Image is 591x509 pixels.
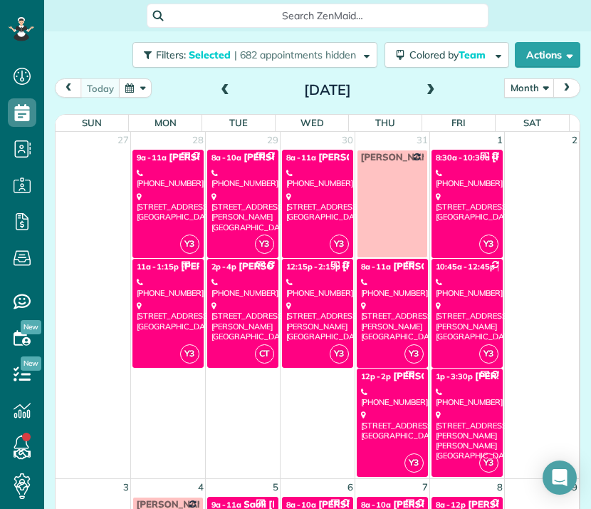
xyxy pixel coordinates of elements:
span: New [21,356,41,371]
span: Y3 [330,344,349,364]
span: Y3 [404,453,424,473]
span: [PERSON_NAME] [244,152,321,163]
div: [STREET_ADDRESS] [GEOGRAPHIC_DATA] [361,410,424,441]
span: Y3 [330,235,349,254]
span: [PERSON_NAME] [169,152,246,163]
span: Filters: [156,48,186,61]
a: Filters: Selected | 682 appointments hidden [125,42,377,68]
div: [PHONE_NUMBER] [211,168,274,189]
span: Y3 [180,344,199,364]
span: [PERSON_NAME] [497,261,575,272]
div: [STREET_ADDRESS] [PERSON_NAME][GEOGRAPHIC_DATA] [211,192,274,232]
a: 8 [496,479,504,495]
a: 28 [191,132,205,148]
button: Month [504,78,555,98]
button: prev [55,78,82,98]
span: Sun [82,117,102,128]
span: Y3 [255,235,274,254]
span: Wed [300,117,324,128]
a: 5 [271,479,280,495]
span: New [21,320,41,334]
div: [PHONE_NUMBER] [361,277,424,298]
span: Selected [189,48,231,61]
span: [PERSON_NAME] [492,152,570,163]
div: [PHONE_NUMBER] [286,277,349,298]
a: 4 [197,479,205,495]
span: [PERSON_NAME] & [PERSON_NAME] [239,261,406,272]
span: 8:30a - 10:30a [436,153,490,163]
span: Mon [155,117,177,128]
span: 8a - 10a [211,153,242,163]
a: 30 [340,132,355,148]
button: next [553,78,580,98]
button: today [80,78,120,98]
div: [STREET_ADDRESS] [PERSON_NAME][GEOGRAPHIC_DATA] [436,301,498,341]
a: 31 [415,132,429,148]
span: Y3 [180,235,199,254]
span: 8a - 11a [361,262,392,272]
div: [STREET_ADDRESS][PERSON_NAME] [GEOGRAPHIC_DATA] [286,301,349,341]
div: [PHONE_NUMBER] [436,168,498,189]
div: [STREET_ADDRESS] [GEOGRAPHIC_DATA] [436,192,498,222]
button: Actions [515,42,580,68]
span: 1p - 3:30p [436,371,474,381]
span: 8a - 11a [286,153,317,163]
div: [PHONE_NUMBER] [436,277,498,298]
div: [PHONE_NUMBER] [137,277,199,298]
span: 11a - 1:15p [137,262,179,272]
span: 12:15p - 2:15p [286,262,340,272]
div: [PHONE_NUMBER] [361,387,424,408]
span: Y3 [479,235,498,254]
span: | 682 appointments hidden [234,48,356,61]
div: [STREET_ADDRESS] [PERSON_NAME][GEOGRAPHIC_DATA] [361,301,424,341]
a: 3 [122,479,130,495]
div: [STREET_ADDRESS] [GEOGRAPHIC_DATA] [286,192,349,222]
a: 6 [346,479,355,495]
span: CT [255,344,274,364]
button: Filters: Selected | 682 appointments hidden [132,42,377,68]
div: Open Intercom Messenger [543,461,577,495]
div: [PHONE_NUMBER] [436,387,498,408]
div: [STREET_ADDRESS] [GEOGRAPHIC_DATA] [137,192,199,222]
h2: [DATE] [239,82,417,98]
span: Y3 [479,453,498,473]
span: 9a - 11a [137,153,167,163]
div: [PHONE_NUMBER] [137,168,199,189]
span: [PERSON_NAME] [475,371,553,382]
div: [STREET_ADDRESS][PERSON_NAME] [PERSON_NAME][GEOGRAPHIC_DATA] [436,410,498,461]
span: Colored by [409,48,491,61]
div: [STREET_ADDRESS] [GEOGRAPHIC_DATA] [137,301,199,331]
span: [PERSON_NAME] [318,152,396,163]
span: 10:45a - 12:45p [436,262,495,272]
a: 1 [496,132,504,148]
span: 12p - 2p [361,371,392,381]
span: 2p - 4p [211,262,237,272]
span: Fri [451,117,466,128]
span: [PERSON_NAME] off every other [DATE] [361,152,541,163]
div: [PHONE_NUMBER] [286,168,349,189]
span: Thu [375,117,395,128]
a: 2 [570,132,579,148]
span: Y3 [404,344,424,364]
span: Tue [229,117,248,128]
span: Team [459,48,488,61]
a: 29 [266,132,280,148]
div: [PHONE_NUMBER] [211,277,274,298]
span: [PERSON_NAME] [342,261,420,272]
a: 7 [421,479,429,495]
span: Sat [523,117,541,128]
span: [PERSON_NAME] [PERSON_NAME] [393,261,551,272]
button: Colored byTeam [385,42,509,68]
a: 27 [116,132,130,148]
span: Y3 [479,344,498,364]
div: [STREET_ADDRESS] [PERSON_NAME][GEOGRAPHIC_DATA] [211,301,274,341]
span: [PERSON_NAME] [181,261,258,272]
span: [PERSON_NAME] [393,371,471,382]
